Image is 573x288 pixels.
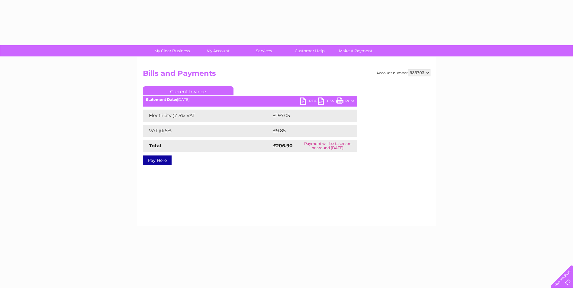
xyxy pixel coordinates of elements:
td: Electricity @ 5% VAT [143,110,272,122]
td: VAT @ 5% [143,125,272,137]
a: Current Invoice [143,86,233,95]
td: £197.05 [272,110,346,122]
div: [DATE] [143,98,357,102]
a: My Clear Business [147,45,197,56]
a: Make A Payment [331,45,381,56]
a: Print [336,98,354,106]
a: CSV [318,98,336,106]
div: Account number [376,69,430,76]
h2: Bills and Payments [143,69,430,81]
a: PDF [300,98,318,106]
a: My Account [193,45,243,56]
strong: £206.90 [273,143,293,149]
b: Statement Date: [146,97,177,102]
strong: Total [149,143,161,149]
a: Pay Here [143,155,172,165]
a: Customer Help [285,45,335,56]
a: Services [239,45,289,56]
td: Payment will be taken on or around [DATE] [298,140,357,152]
td: £9.85 [272,125,343,137]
